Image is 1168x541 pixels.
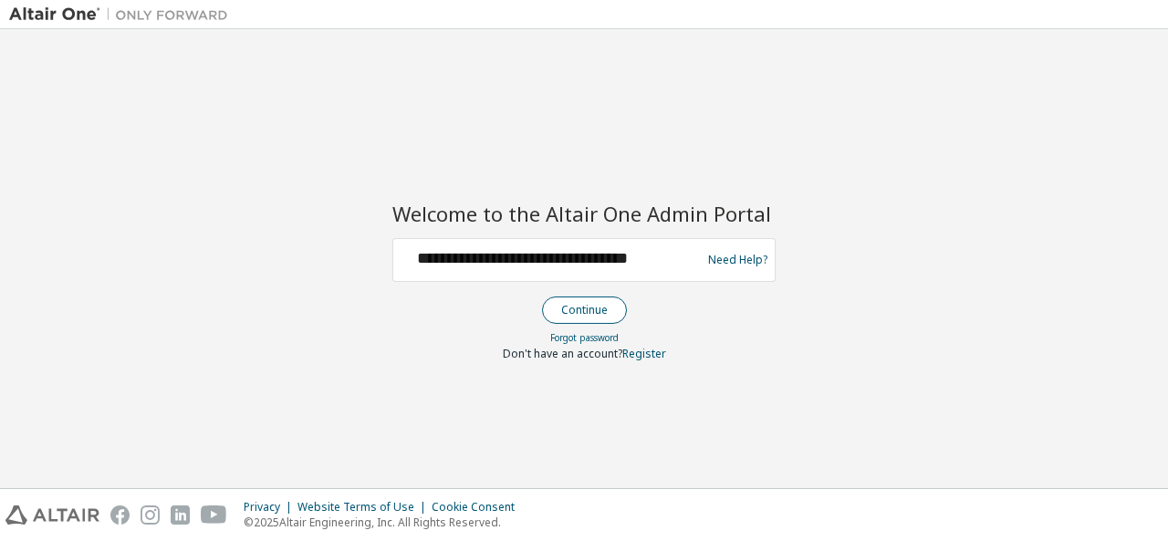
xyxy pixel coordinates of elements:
[171,505,190,525] img: linkedin.svg
[244,500,297,515] div: Privacy
[503,346,622,361] span: Don't have an account?
[9,5,237,24] img: Altair One
[110,505,130,525] img: facebook.svg
[141,505,160,525] img: instagram.svg
[622,346,666,361] a: Register
[542,297,627,324] button: Continue
[392,201,776,226] h2: Welcome to the Altair One Admin Portal
[432,500,526,515] div: Cookie Consent
[201,505,227,525] img: youtube.svg
[5,505,99,525] img: altair_logo.svg
[550,331,619,344] a: Forgot password
[244,515,526,530] p: © 2025 Altair Engineering, Inc. All Rights Reserved.
[708,259,767,260] a: Need Help?
[297,500,432,515] div: Website Terms of Use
